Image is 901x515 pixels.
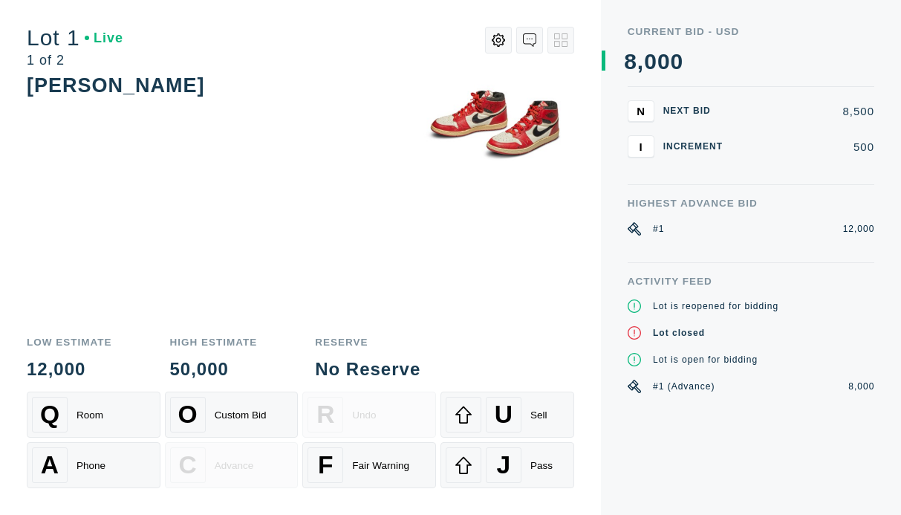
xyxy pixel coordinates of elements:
span: A [41,451,59,479]
button: QRoom [27,392,160,438]
div: 500 [739,141,874,152]
button: USell [440,392,574,438]
button: I [628,135,654,158]
div: 8,000 [848,380,874,393]
button: APhone [27,442,160,488]
div: #1 (Advance) [653,380,715,393]
div: 8 [624,51,637,73]
div: Undo [352,409,376,421]
div: 0 [671,51,684,73]
span: U [495,401,513,429]
button: N [628,100,654,123]
div: Sell [530,409,547,421]
div: Low Estimate [27,337,112,348]
div: Fair Warning [352,460,409,471]
div: Lot 1 [27,27,123,49]
div: Highest Advance Bid [628,198,874,209]
div: High Estimate [169,337,257,348]
span: C [179,451,197,479]
div: Room [77,409,103,421]
div: Increment [663,142,730,151]
div: 12,000 [27,360,112,378]
div: , [637,51,644,273]
div: Pass [530,460,553,471]
span: R [316,401,334,429]
div: 50,000 [169,360,257,378]
div: Phone [77,460,105,471]
div: #1 [653,222,664,236]
div: [PERSON_NAME] [27,74,205,97]
div: Lot is reopened for bidding [653,299,778,313]
span: N [637,105,645,117]
div: Advance [215,460,254,471]
div: 0 [657,51,671,73]
div: Lot closed [653,326,705,340]
div: 0 [644,51,657,73]
div: Reserve [315,337,420,348]
div: No Reserve [315,360,420,378]
div: Custom Bid [215,409,267,421]
div: Activity Feed [628,276,874,287]
div: 8,500 [739,106,874,117]
button: FFair Warning [302,442,436,488]
span: J [497,451,511,479]
button: CAdvance [165,442,299,488]
span: F [318,451,334,479]
span: I [640,140,643,153]
div: 1 of 2 [27,54,123,67]
button: JPass [440,442,574,488]
button: RUndo [302,392,436,438]
div: Next Bid [663,106,730,115]
span: Q [40,401,59,429]
div: Current Bid - USD [628,27,874,37]
div: Live [85,31,123,45]
div: Lot is open for bidding [653,353,758,366]
button: OCustom Bid [165,392,299,438]
span: O [178,401,198,429]
div: 12,000 [842,222,874,236]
